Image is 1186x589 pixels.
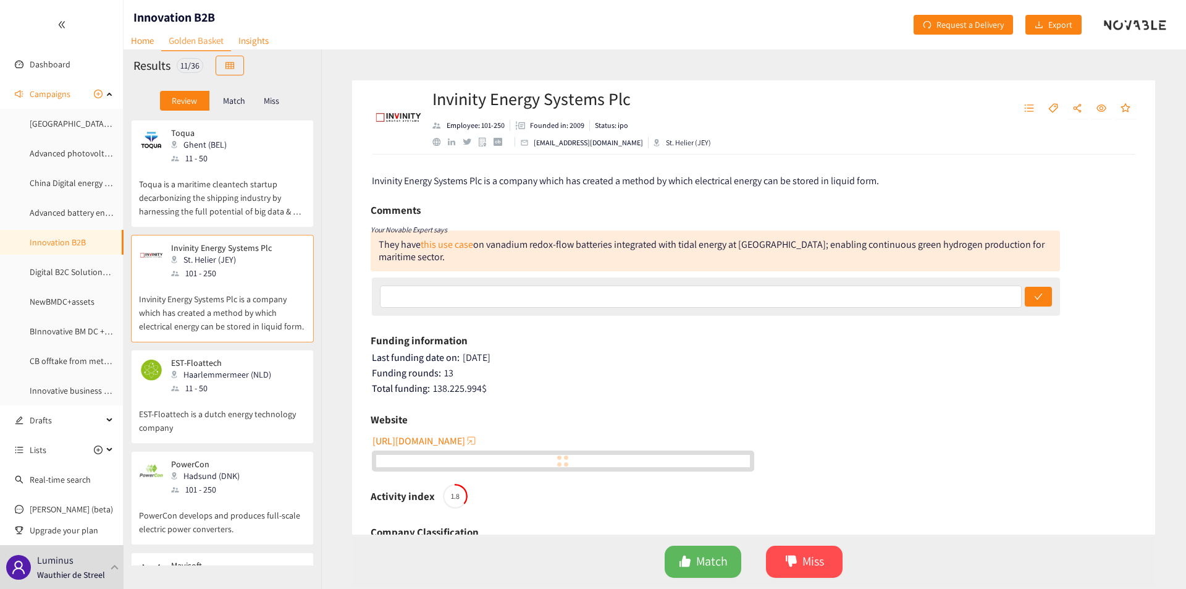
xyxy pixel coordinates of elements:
[374,93,423,142] img: Company Logo
[139,459,164,484] img: Snapshot of the company's website
[37,553,74,568] p: Luminus
[785,555,797,569] span: dislike
[1048,18,1072,32] span: Export
[139,128,164,153] img: Snapshot of the company's website
[463,138,478,145] a: twitter
[30,438,46,462] span: Lists
[421,238,473,251] a: this use case
[372,433,465,449] span: [URL][DOMAIN_NAME]
[30,518,114,543] span: Upgrade your plan
[139,561,164,585] img: Snapshot of the company's website
[133,9,215,26] h1: Innovation B2B
[376,455,750,467] a: website
[171,266,279,280] div: 101 - 250
[15,416,23,425] span: edit
[30,148,188,159] a: Advanced photovoltaics & solar integration
[510,120,590,131] li: Founded in year
[802,552,824,571] span: Miss
[15,446,23,454] span: unordered-list
[372,367,1137,379] div: 13
[371,201,421,219] h6: Comments
[133,57,170,74] h2: Results
[124,31,161,50] a: Home
[1034,292,1043,302] span: check
[15,526,23,535] span: trophy
[1072,103,1082,114] span: share-alt
[1025,15,1082,35] button: downloadExport
[30,118,238,129] a: [GEOGRAPHIC_DATA] : High efficiency heat pump systems
[94,446,103,454] span: plus-circle
[1025,287,1052,307] button: check
[372,174,879,187] span: Invinity Energy Systems Plc is a company which has created a method by which electrical energy ca...
[530,120,584,131] p: Founded in: 2009
[139,165,306,218] p: Toqua is a maritime cleantech startup decarbonizing the shipping industry by harnessing the full ...
[30,355,156,367] a: CB offtake from methane pyrolysis
[30,474,91,485] a: Real-time search
[30,82,70,106] span: Campaigns
[171,243,272,253] p: Invinity Energy Systems Plc
[432,120,510,131] li: Employees
[372,382,430,395] span: Total funding:
[139,358,164,383] img: Snapshot of the company's website
[171,381,279,395] div: 11 - 50
[432,138,448,146] a: website
[1114,99,1137,119] button: star
[30,177,207,189] a: China Digital energy management & grid services
[665,546,741,578] button: likeMatch
[171,253,279,266] div: St. Helier (JEY)
[231,31,276,50] a: Insights
[372,431,477,451] button: [URL][DOMAIN_NAME]
[30,326,151,337] a: BInnovative BM DC + extra service
[30,504,113,515] a: [PERSON_NAME] (beta)
[11,560,26,575] span: user
[371,225,447,234] i: Your Novable Expert says
[177,58,203,73] div: 11 / 36
[57,20,66,29] span: double-left
[448,138,463,146] a: linkedin
[590,120,628,131] li: Status
[372,351,460,364] span: Last funding date on:
[371,331,468,350] h6: Funding information
[1042,99,1064,119] button: tag
[171,151,234,165] div: 11 - 50
[139,395,306,434] p: EST-Floattech is a dutch energy technology company
[914,15,1013,35] button: redoRequest a Delivery
[985,456,1186,589] iframe: Chat Widget
[94,90,103,98] span: plus-circle
[1048,103,1058,114] span: tag
[923,20,932,30] span: redo
[1024,103,1034,114] span: unordered-list
[936,18,1004,32] span: Request a Delivery
[171,138,234,151] div: Ghent (BEL)
[171,368,279,381] div: Haarlemmermeer (NLD)
[172,96,197,106] p: Review
[30,296,95,307] a: NewBMDC+assets
[161,31,231,51] a: Golden Basket
[30,207,150,218] a: Advanced battery energy storage
[371,410,408,429] h6: Website
[372,352,1137,364] div: [DATE]
[494,138,509,146] a: crunchbase
[372,383,1137,395] div: 138.225.994 $
[1096,103,1106,114] span: eye
[1090,99,1112,119] button: eye
[30,59,70,70] a: Dashboard
[766,546,843,578] button: dislikeMiss
[30,266,162,278] a: Digital B2C Solutions Energy Utilities
[372,367,441,379] span: Funding rounds:
[595,120,628,131] p: Status: ipo
[30,237,86,248] a: Innovation B2B
[171,128,227,138] p: Toqua
[1121,103,1130,114] span: star
[30,408,103,433] span: Drafts
[443,493,468,500] span: 1.8
[654,137,711,148] div: St. Helier (JEY)
[371,523,479,541] h6: Company Classification
[171,358,271,368] p: EST-Floattech
[15,90,23,98] span: sound
[1035,20,1043,30] span: download
[679,555,691,569] span: like
[479,137,494,146] a: google maps
[139,243,164,268] img: Snapshot of the company's website
[371,487,435,506] h6: Activity index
